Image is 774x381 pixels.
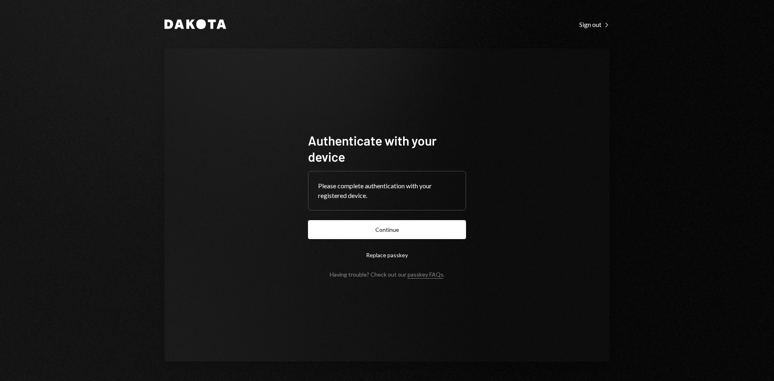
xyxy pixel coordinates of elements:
[308,132,466,164] h1: Authenticate with your device
[308,246,466,264] button: Replace passkey
[330,271,445,278] div: Having trouble? Check out our .
[308,220,466,239] button: Continue
[579,20,610,29] a: Sign out
[579,21,610,29] div: Sign out
[318,181,456,200] div: Please complete authentication with your registered device.
[408,271,443,279] a: passkey FAQs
